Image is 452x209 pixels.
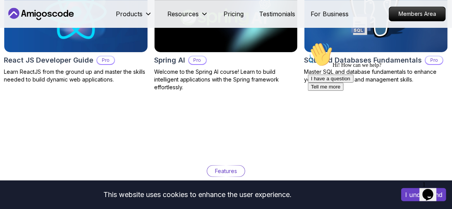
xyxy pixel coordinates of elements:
[4,68,148,83] p: Learn ReactJS from the ground up and master the skills needed to build dynamic web applications.
[4,55,93,66] h2: React JS Developer Guide
[260,9,296,19] a: Testimonials
[116,9,143,19] p: Products
[389,7,446,21] a: Members Area
[3,44,39,52] button: Tell me more
[215,167,237,175] p: Features
[97,56,114,64] p: Pro
[6,186,390,203] div: This website uses cookies to enhance the user experience.
[304,68,448,83] p: Master SQL and database fundamentals to enhance your data querying and management skills.
[154,68,298,91] p: Welcome to the Spring AI course! Learn to build intelligent applications with the Spring framewor...
[189,56,206,64] p: Pro
[168,9,199,19] p: Resources
[389,7,445,21] p: Members Area
[304,55,422,66] h2: SQL and Databases Fundamentals
[3,3,28,28] img: :wave:
[224,9,244,19] a: Pricing
[3,23,77,29] span: Hi! How can we help?
[419,178,444,201] iframe: chat widget
[305,39,444,174] iframe: chat widget
[3,36,49,44] button: I have a question
[3,3,143,52] div: 👋Hi! How can we help?I have a questionTell me more
[311,9,349,19] a: For Business
[168,9,208,25] button: Resources
[116,9,152,25] button: Products
[401,188,446,201] button: Accept cookies
[154,55,185,66] h2: Spring AI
